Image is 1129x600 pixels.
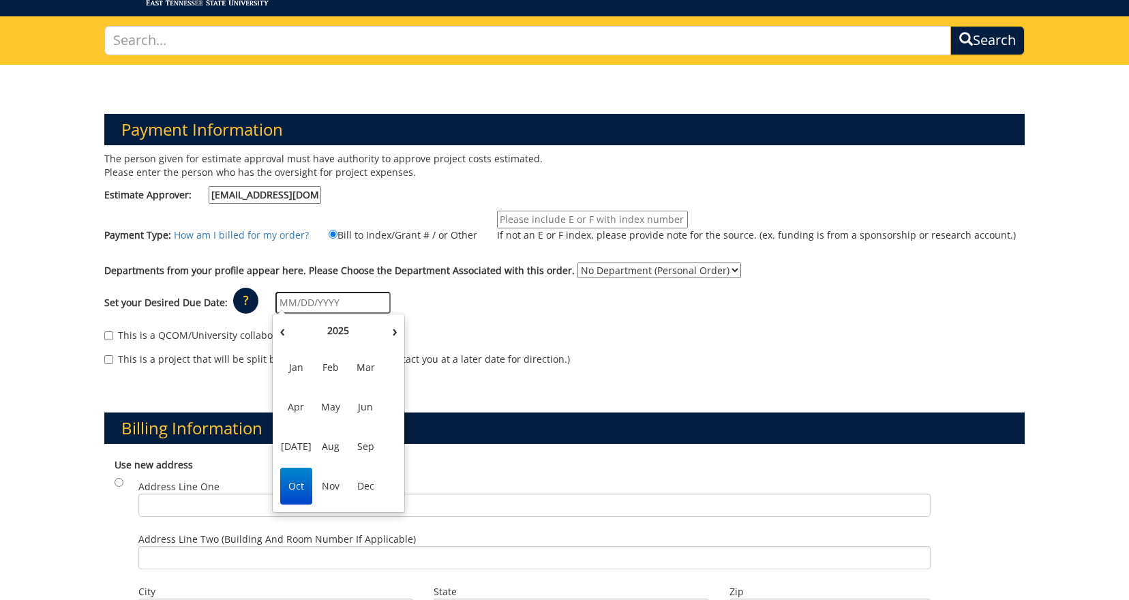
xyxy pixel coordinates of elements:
[350,349,382,386] span: Mar
[315,428,347,465] span: Aug
[434,585,708,599] label: State
[350,428,382,465] span: Sep
[289,317,388,344] th: 2025
[115,458,193,471] b: Use new address
[497,228,1016,242] p: If not an E or F index, please provide note for the source. (ex. funding is from a sponsorship or...
[138,585,413,599] label: City
[104,331,113,340] input: This is a QCOM/University collaborative project.
[497,211,688,228] input: If not an E or F index, please provide note for the source. (ex. funding is from a sponsorship or...
[104,329,336,342] label: This is a QCOM/University collaborative project.
[233,288,258,314] p: ?
[280,389,312,425] span: Apr
[315,468,347,505] span: Nov
[104,296,228,310] label: Set your Desired Due Date:
[104,152,554,179] p: The person given for estimate approval must have authority to approve project costs estimated. Pl...
[280,428,312,465] span: [DATE]
[315,389,347,425] span: May
[138,480,931,517] label: Address Line One
[280,349,312,386] span: Jan
[104,412,1025,444] h3: Billing Information
[280,468,312,505] span: Oct
[104,228,171,242] label: Payment Type:
[329,230,337,239] input: Bill to Index/Grant # / or Other
[312,227,477,242] label: Bill to Index/Grant # / or Other
[104,186,321,204] label: Estimate Approver:
[138,532,931,569] label: Address Line Two (Building and Room Number if applicable)
[104,264,575,277] label: Departments from your profile appear here. Please Choose the Department Associated with this order.
[950,26,1025,55] button: Search
[104,355,113,364] input: This is a project that will be split billed. (BMC Creative will contact you at a later date for d...
[104,114,1025,145] h3: Payment Information
[729,585,931,599] label: Zip
[104,26,951,55] input: Search...
[104,352,570,366] label: This is a project that will be split billed. (BMC Creative will contact you at a later date for d...
[138,494,931,517] input: Address Line One
[275,292,391,314] input: MM/DD/YYYY
[350,468,382,505] span: Dec
[388,317,402,344] th: ›
[209,186,321,204] input: Estimate Approver:
[138,546,931,569] input: Address Line Two (Building and Room Number if applicable)
[350,389,382,425] span: Jun
[315,349,347,386] span: Feb
[275,317,289,344] th: ‹
[174,228,309,241] a: How am I billed for my order?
